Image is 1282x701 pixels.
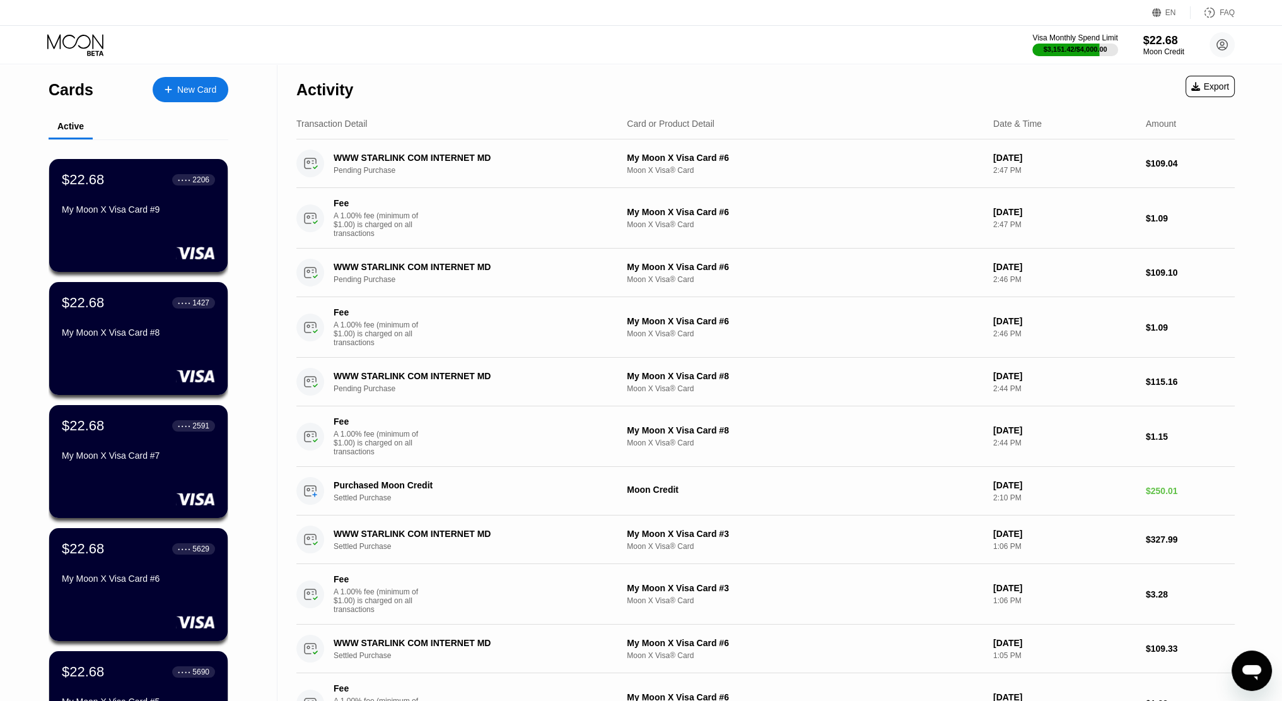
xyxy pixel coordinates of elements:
[57,121,84,131] div: Active
[62,327,215,338] div: My Moon X Visa Card #8
[334,198,422,208] div: Fee
[49,81,93,99] div: Cards
[627,583,983,593] div: My Moon X Visa Card #3
[993,529,1136,539] div: [DATE]
[192,298,209,307] div: 1427
[993,596,1136,605] div: 1:06 PM
[627,119,714,129] div: Card or Product Detail
[993,329,1136,338] div: 2:46 PM
[993,542,1136,551] div: 1:06 PM
[1146,268,1235,278] div: $109.10
[62,451,215,461] div: My Moon X Visa Card #7
[1191,6,1235,19] div: FAQ
[1186,76,1235,97] div: Export
[1165,8,1176,17] div: EN
[627,542,983,551] div: Moon X Visa® Card
[296,406,1235,467] div: FeeA 1.00% fee (minimum of $1.00) is charged on all transactionsMy Moon X Visa Card #8Moon X Visa...
[334,651,622,660] div: Settled Purchase
[334,166,622,175] div: Pending Purchase
[334,384,622,393] div: Pending Purchase
[62,664,104,680] div: $22.68
[627,220,983,229] div: Moon X Visa® Card
[62,541,104,557] div: $22.68
[627,153,983,163] div: My Moon X Visa Card #6
[993,425,1136,435] div: [DATE]
[1146,158,1235,168] div: $109.04
[192,421,209,430] div: 2591
[1146,119,1176,129] div: Amount
[153,77,228,102] div: New Card
[627,329,983,338] div: Moon X Visa® Card
[178,670,190,674] div: ● ● ● ●
[1146,322,1235,333] div: $1.09
[334,321,428,347] div: A 1.00% fee (minimum of $1.00) is charged on all transactions
[296,81,353,99] div: Activity
[993,638,1136,648] div: [DATE]
[178,424,190,428] div: ● ● ● ●
[62,295,104,311] div: $22.68
[296,564,1235,625] div: FeeA 1.00% fee (minimum of $1.00) is charged on all transactionsMy Moon X Visa Card #3Moon X Visa...
[993,207,1136,217] div: [DATE]
[334,638,602,648] div: WWW STARLINK COM INTERNET MD
[627,425,983,435] div: My Moon X Visa Card #8
[627,384,983,393] div: Moon X Visa® Card
[334,371,602,381] div: WWW STARLINK COM INTERNET MD
[1220,8,1235,17] div: FAQ
[993,384,1136,393] div: 2:44 PM
[1143,47,1184,56] div: Moon Credit
[993,316,1136,326] div: [DATE]
[296,188,1235,249] div: FeeA 1.00% fee (minimum of $1.00) is charged on all transactionsMy Moon X Visa Card #6Moon X Visa...
[49,405,228,518] div: $22.68● ● ● ●2591My Moon X Visa Card #7
[49,159,228,272] div: $22.68● ● ● ●2206My Moon X Visa Card #9
[993,119,1042,129] div: Date & Time
[177,85,216,95] div: New Card
[192,668,209,676] div: 5690
[627,651,983,660] div: Moon X Visa® Card
[627,275,983,284] div: Moon X Visa® Card
[334,493,622,502] div: Settled Purchase
[334,529,602,539] div: WWW STARLINK COM INTERNET MD
[334,153,602,163] div: WWW STARLINK COM INTERNET MD
[993,262,1136,272] div: [DATE]
[62,204,215,215] div: My Moon X Visa Card #9
[334,480,602,490] div: Purchased Moon Credit
[1146,213,1235,223] div: $1.09
[993,275,1136,284] div: 2:46 PM
[1152,6,1191,19] div: EN
[296,139,1235,188] div: WWW STARLINK COM INTERNET MDPending PurchaseMy Moon X Visa Card #6Moon X Visa® Card[DATE]2:47 PM$...
[627,316,983,326] div: My Moon X Visa Card #6
[62,172,104,188] div: $22.68
[627,371,983,381] div: My Moon X Visa Card #8
[296,358,1235,406] div: WWW STARLINK COM INTERNET MDPending PurchaseMy Moon X Visa Card #8Moon X Visa® Card[DATE]2:44 PM$...
[627,207,983,217] div: My Moon X Visa Card #6
[334,542,622,551] div: Settled Purchase
[178,301,190,305] div: ● ● ● ●
[627,262,983,272] div: My Moon X Visa Card #6
[192,175,209,184] div: 2206
[296,297,1235,358] div: FeeA 1.00% fee (minimum of $1.00) is charged on all transactionsMy Moon X Visa Card #6Moon X Visa...
[993,439,1136,447] div: 2:44 PM
[334,262,602,272] div: WWW STARLINK COM INTERNET MD
[627,439,983,447] div: Moon X Visa® Card
[993,583,1136,593] div: [DATE]
[1143,34,1184,56] div: $22.68Moon Credit
[334,211,428,238] div: A 1.00% fee (minimum of $1.00) is charged on all transactions
[993,166,1136,175] div: 2:47 PM
[334,275,622,284] div: Pending Purchase
[334,574,422,584] div: Fee
[993,493,1136,502] div: 2:10 PM
[334,430,428,456] div: A 1.00% fee (minimum of $1.00) is charged on all transactions
[334,307,422,317] div: Fee
[1032,33,1117,42] div: Visa Monthly Spend Limit
[178,547,190,551] div: ● ● ● ●
[993,153,1136,163] div: [DATE]
[627,638,983,648] div: My Moon X Visa Card #6
[627,596,983,605] div: Moon X Visa® Card
[296,515,1235,564] div: WWW STARLINK COM INTERNET MDSettled PurchaseMy Moon X Visa Card #3Moon X Visa® Card[DATE]1:06 PM$...
[49,282,228,395] div: $22.68● ● ● ●1427My Moon X Visa Card #8
[192,545,209,553] div: 5629
[627,529,983,539] div: My Moon X Visa Card #3
[1146,432,1235,442] div: $1.15
[296,249,1235,297] div: WWW STARLINK COM INTERNET MDPending PurchaseMy Moon X Visa Card #6Moon X Visa® Card[DATE]2:46 PM$...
